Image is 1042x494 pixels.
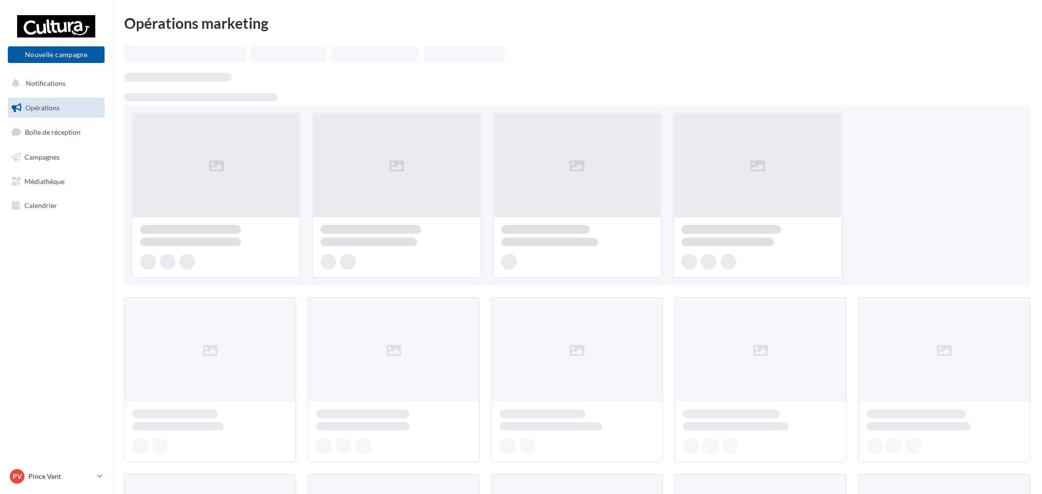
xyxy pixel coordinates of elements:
button: Notifications [6,73,103,94]
span: Boîte de réception [25,128,81,136]
a: Campagnes [6,147,106,167]
a: PV Pince Vent [8,467,105,486]
span: Opérations [25,103,60,112]
a: Calendrier [6,195,106,216]
span: Campagnes [24,153,60,161]
span: Notifications [26,79,65,87]
span: PV [13,472,22,481]
div: Opérations marketing [124,16,1030,30]
span: Calendrier [24,201,57,209]
a: Opérations [6,98,106,118]
p: Pince Vent [28,472,93,481]
button: Nouvelle campagne [8,46,105,63]
a: Médiathèque [6,171,106,192]
span: Médiathèque [24,177,64,185]
a: Boîte de réception [6,122,106,143]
